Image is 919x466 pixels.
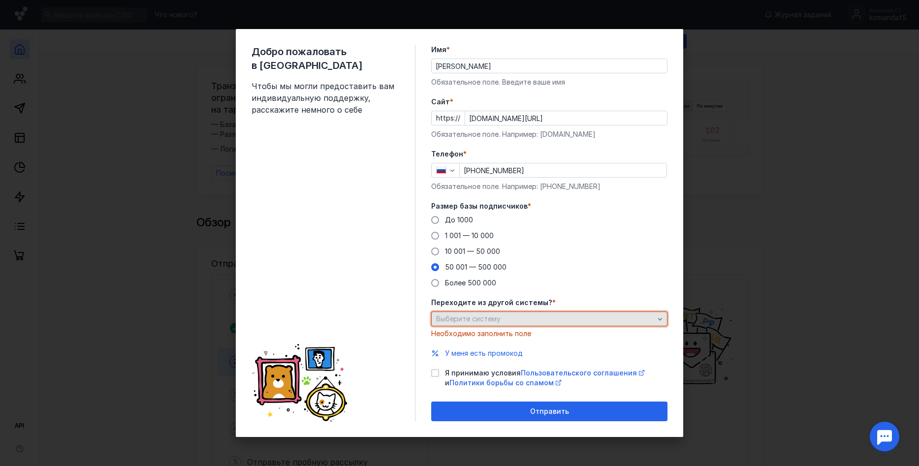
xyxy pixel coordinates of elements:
span: У меня есть промокод [445,349,523,357]
button: Выберите систему [431,311,667,326]
span: Я принимаю условия и [445,368,667,388]
span: Чтобы мы могли предоставить вам индивидуальную поддержку, расскажите немного о себе [252,80,399,116]
button: Отправить [431,402,667,421]
div: Обязательное поле. Например: [PHONE_NUMBER] [431,182,667,191]
span: Имя [431,45,446,55]
span: Выберите систему [436,314,501,323]
span: Cайт [431,97,450,107]
span: 50 001 — 500 000 [445,263,507,271]
div: Необходимо заполнить поле [431,329,667,339]
a: Пользовательского соглашения [521,369,644,377]
span: Телефон [431,149,463,159]
span: Размер базы подписчиков [431,201,528,211]
span: Отправить [530,407,569,416]
button: У меня есть промокод [445,348,523,358]
span: Политики борьбы со спамом [449,378,554,387]
span: Добро пожаловать в [GEOGRAPHIC_DATA] [252,45,399,72]
span: Переходите из другой системы? [431,298,552,308]
span: 10 001 — 50 000 [445,247,500,255]
span: Более 500 000 [445,279,496,287]
a: Политики борьбы со спамом [449,378,561,387]
span: 1 001 — 10 000 [445,231,494,240]
div: Обязательное поле. Введите ваше имя [431,77,667,87]
span: Пользовательского соглашения [521,369,637,377]
span: До 1000 [445,216,473,224]
div: Обязательное поле. Например: [DOMAIN_NAME] [431,129,667,139]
